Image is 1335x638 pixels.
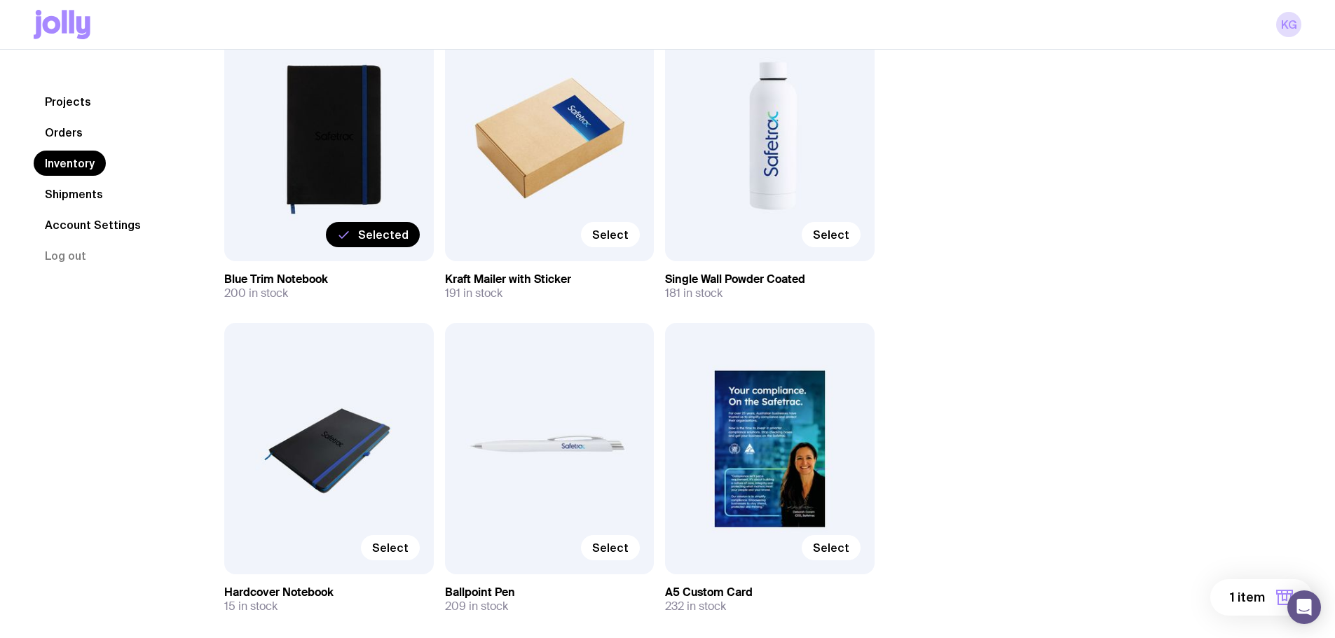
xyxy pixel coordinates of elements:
span: 191 in stock [445,286,502,300]
a: Account Settings [34,212,152,237]
span: Select [813,541,849,555]
button: 1 item [1210,579,1313,616]
span: Select [592,541,629,555]
h3: Ballpoint Pen [445,585,655,599]
a: Shipments [34,181,114,207]
a: Projects [34,89,102,114]
button: Log out [34,243,97,268]
span: Selected [358,228,409,242]
span: 15 in stock [224,599,278,613]
span: Select [372,541,409,555]
a: Orders [34,120,94,145]
h3: Single Wall Powder Coated [665,272,875,286]
h3: Hardcover Notebook [224,585,434,599]
span: Select [813,228,849,242]
span: 181 in stock [665,286,723,300]
h3: A5 Custom Card [665,585,875,599]
span: 209 in stock [445,599,508,613]
h3: Kraft Mailer with Sticker [445,272,655,286]
span: Select [592,228,629,242]
div: Open Intercom Messenger [1287,590,1321,624]
h3: Blue Trim Notebook [224,272,434,286]
span: 232 in stock [665,599,726,613]
span: 1 item [1230,589,1265,606]
a: KG [1276,12,1301,37]
a: Inventory [34,151,106,176]
span: 200 in stock [224,286,288,300]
